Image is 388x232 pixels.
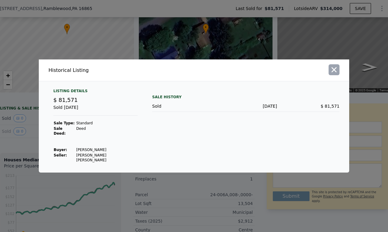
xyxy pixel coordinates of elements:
td: Deed [76,126,138,136]
div: Sale History [152,93,339,101]
span: $ 81,571 [53,97,78,103]
div: Sold [DATE] [53,104,138,116]
div: Historical Listing [48,67,192,74]
td: [PERSON_NAME] [PERSON_NAME] [76,153,138,163]
strong: Buyer : [54,148,67,152]
strong: Sale Deed: [54,126,66,136]
td: Standard [76,120,138,126]
div: Sold [152,103,215,109]
span: $ 81,571 [321,104,339,109]
td: [PERSON_NAME] [76,147,138,153]
div: Listing Details [53,89,138,96]
strong: Seller : [54,153,67,157]
strong: Sale Type: [54,121,75,125]
div: [DATE] [215,103,277,109]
